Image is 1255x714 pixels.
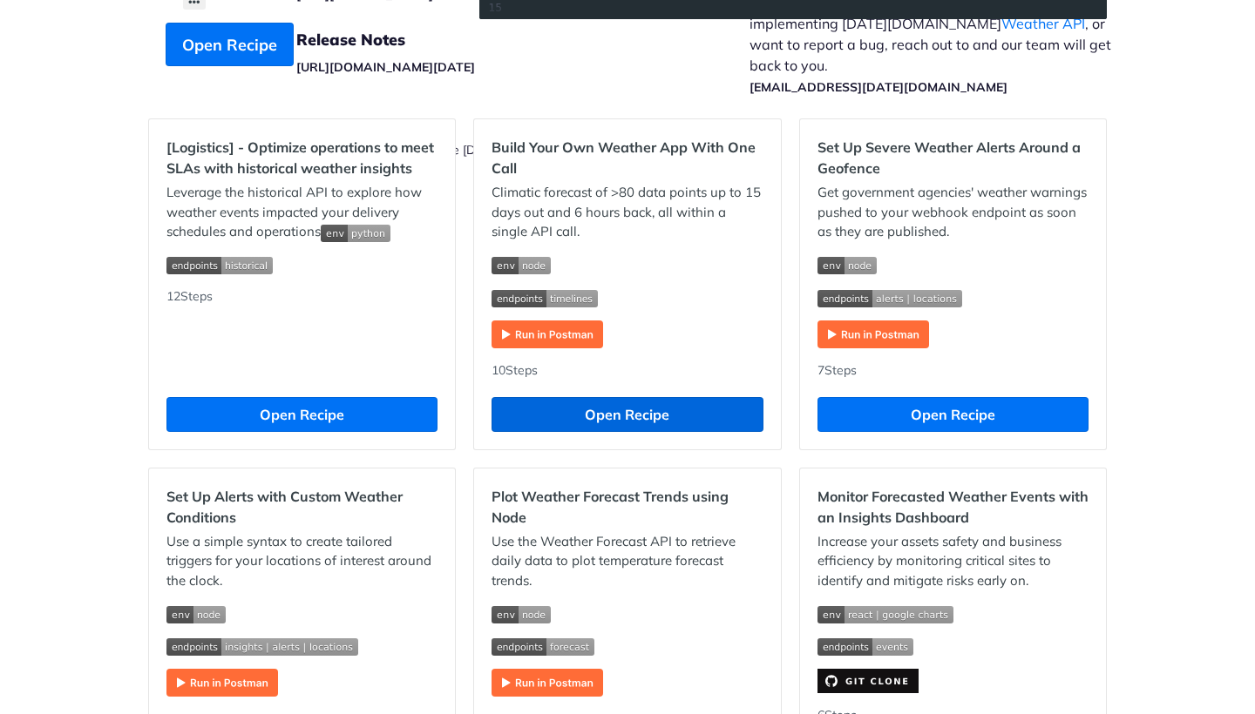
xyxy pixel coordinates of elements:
[817,669,919,693] img: clone
[817,255,1089,275] span: Expand image
[492,532,763,591] p: Use the Weather Forecast API to retrieve daily data to plot temperature forecast trends.
[492,257,551,274] img: env
[492,637,763,657] span: Expand image
[492,606,551,623] img: env
[166,532,438,591] p: Use a simple syntax to create tailored triggers for your locations of interest around the clock.
[492,361,763,380] div: 10 Steps
[321,223,390,239] span: Expand image
[166,638,358,656] img: endpoint
[492,137,763,178] h2: Build Your Own Weather App With One Call
[817,361,1089,380] div: 7 Steps
[492,397,763,432] button: Open Recipe
[817,320,929,348] img: Run in Postman
[817,287,1089,307] span: Expand image
[817,638,913,656] img: endpoint
[492,673,603,690] a: Expand image
[492,290,598,307] img: endpoint
[166,637,438,657] span: Expand image
[166,287,438,380] div: 12 Steps
[817,290,962,307] img: endpoint
[492,603,763,623] span: Expand image
[492,486,763,528] h2: Plot Weather Forecast Trends using Node
[817,397,1089,432] button: Open Recipe
[321,225,390,242] img: env
[166,23,294,66] button: Open Recipe
[166,669,278,697] img: Run in Postman
[166,397,438,432] button: Open Recipe
[817,325,929,341] a: Expand image
[166,137,438,178] h2: [Logistics] - Optimize operations to meet SLAs with historical weather insights
[492,320,603,348] img: Run in Postman
[492,325,603,341] a: Expand image
[166,255,438,275] span: Expand image
[817,603,1089,623] span: Expand image
[817,671,919,688] a: Expand image
[817,183,1089,242] p: Get government agencies' weather warnings pushed to your webhook endpoint as soon as they are pub...
[166,673,278,690] a: Expand image
[166,183,438,242] p: Leverage the historical API to explore how weather events impacted your delivery schedules and op...
[166,606,226,623] img: env
[492,183,763,242] p: Climatic forecast of >80 data points up to 15 days out and 6 hours back, all within a single API ...
[492,638,594,656] img: endpoint
[817,637,1089,657] span: Expand image
[817,486,1089,528] h2: Monitor Forecasted Weather Events with an Insights Dashboard
[817,532,1089,591] p: Increase your assets safety and business efficiency by monitoring critical sites to identify and ...
[166,486,438,528] h2: Set Up Alerts with Custom Weather Conditions
[492,669,603,697] img: Run in Postman
[492,287,763,307] span: Expand image
[492,255,763,275] span: Expand image
[817,606,953,623] img: env
[166,603,438,623] span: Expand image
[817,137,1089,178] h2: Set Up Severe Weather Alerts Around a Geofence
[182,33,277,57] span: Open Recipe
[166,257,273,274] img: endpoint
[817,257,877,274] img: env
